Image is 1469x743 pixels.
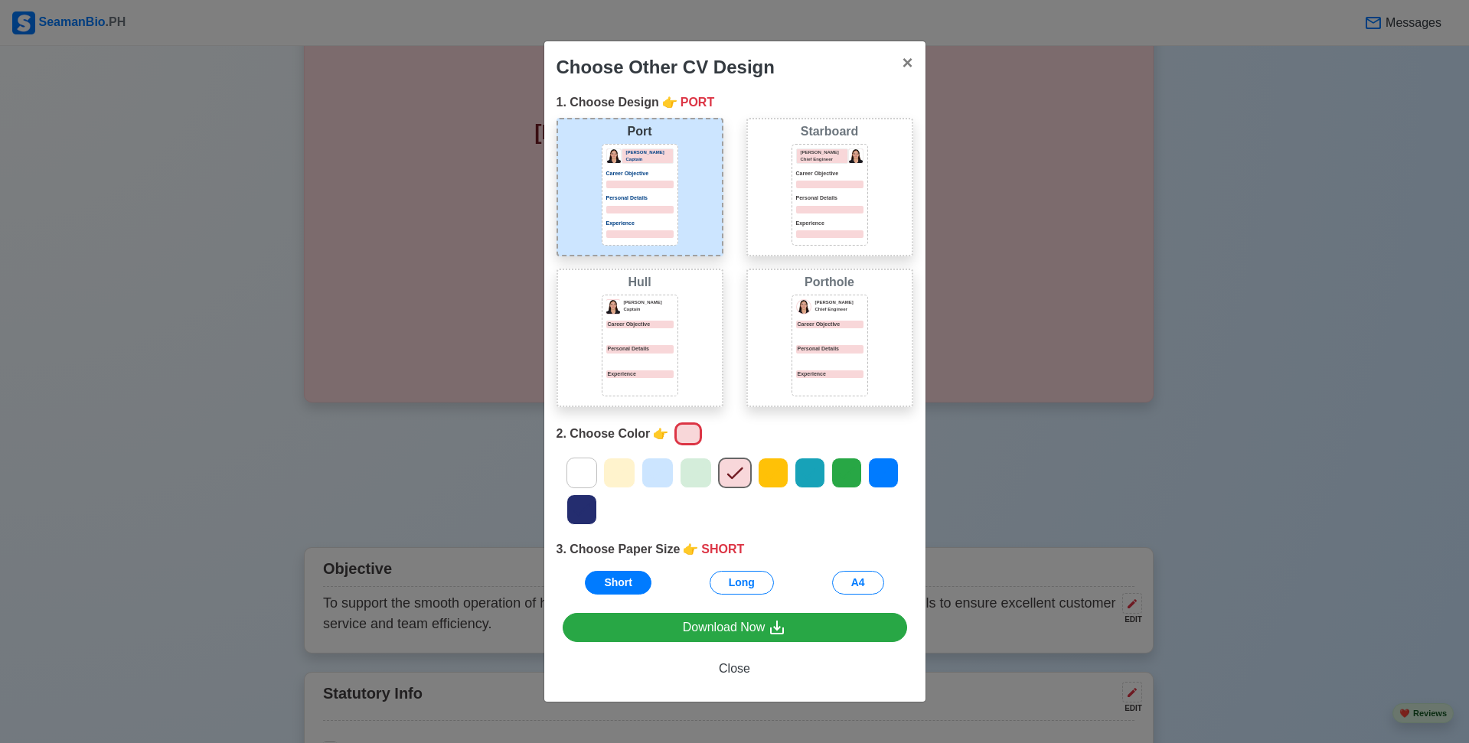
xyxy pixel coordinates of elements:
div: 3. Choose Paper Size [557,540,913,559]
div: Port [561,122,719,141]
span: point [653,425,668,443]
p: Experience [606,370,674,379]
p: [PERSON_NAME] [801,149,847,156]
div: Download Now [683,618,787,637]
span: × [902,52,912,73]
p: Captain [624,306,674,313]
p: Career Objective [796,170,863,178]
div: Career Objective [796,321,863,329]
button: A4 [832,571,884,595]
span: point [662,93,677,112]
div: Starboard [751,122,909,141]
p: Captain [626,156,673,163]
a: Download Now [563,613,907,643]
p: Career Objective [606,170,674,178]
div: Porthole [751,273,909,292]
span: Close [719,662,750,675]
p: Personal Details [606,194,674,203]
span: PORT [681,93,714,112]
div: Experience [796,370,863,379]
p: [PERSON_NAME] [624,299,674,306]
button: Close [563,654,907,683]
span: SHORT [701,540,744,559]
span: point [683,540,698,559]
div: Choose Other CV Design [557,54,775,81]
p: Personal Details [606,345,674,354]
p: Chief Engineer [801,156,847,163]
button: Long [710,571,774,595]
p: [PERSON_NAME] [626,149,673,156]
p: Experience [606,220,674,228]
p: Personal Details [796,194,863,203]
div: Hull [561,273,719,292]
div: Personal Details [796,345,863,354]
p: Career Objective [606,321,674,329]
p: Experience [796,220,863,228]
div: 2. Choose Color [557,419,913,448]
button: Short [585,571,651,595]
div: 1. Choose Design [557,93,913,112]
p: [PERSON_NAME] [815,299,863,306]
p: Chief Engineer [815,306,863,313]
